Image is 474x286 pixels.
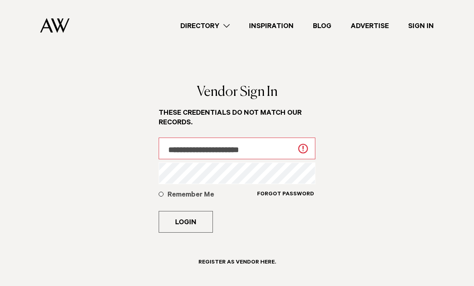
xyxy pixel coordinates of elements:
[257,191,314,199] h6: Forgot Password
[257,191,315,208] a: Forgot Password
[159,211,213,233] button: Login
[168,191,257,200] h5: Remember Me
[171,20,239,31] a: Directory
[159,109,315,128] h5: These credentials do not match our records.
[341,20,398,31] a: Advertise
[40,18,69,33] img: Auckland Weddings Logo
[189,252,286,278] a: Register as Vendor here.
[159,85,315,99] h1: Vendor Sign In
[198,259,276,267] h6: Register as Vendor here.
[239,20,303,31] a: Inspiration
[303,20,341,31] a: Blog
[398,20,443,31] a: Sign In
